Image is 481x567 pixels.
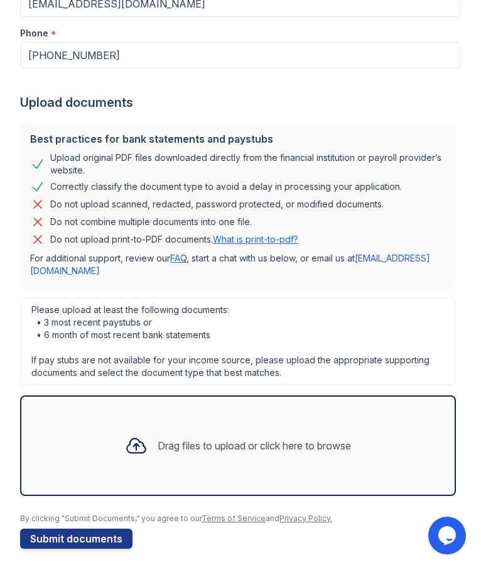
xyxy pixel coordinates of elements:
[30,131,446,146] div: Best practices for bank statements and paystubs
[30,253,430,276] a: [EMAIL_ADDRESS][DOMAIN_NAME]
[50,197,384,212] div: Do not upload scanned, redacted, password protected, or modified documents.
[428,517,468,554] iframe: chat widget
[279,514,332,523] a: Privacy Policy.
[20,27,48,40] label: Phone
[20,529,132,549] button: Submit documents
[30,252,446,277] p: For additional support, review our , start a chat with us below, or email us at
[50,179,402,194] div: Correctly classify the document type to avoid a delay in processing your application.
[20,514,461,524] div: By clicking "Submit Documents," you agree to our and
[170,253,186,263] a: FAQ
[158,438,351,453] div: Drag files to upload or click here to browse
[202,514,266,523] a: Terms of Service
[20,297,456,385] div: Please upload at least the following documents: • 3 most recent paystubs or • 6 month of most rec...
[50,151,446,177] div: Upload original PDF files downloaded directly from the financial institution or payroll provider’...
[213,234,298,245] a: What is print-to-pdf?
[50,233,298,246] p: Do not upload print-to-PDF documents.
[50,214,252,229] div: Do not combine multiple documents into one file.
[20,94,461,111] div: Upload documents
